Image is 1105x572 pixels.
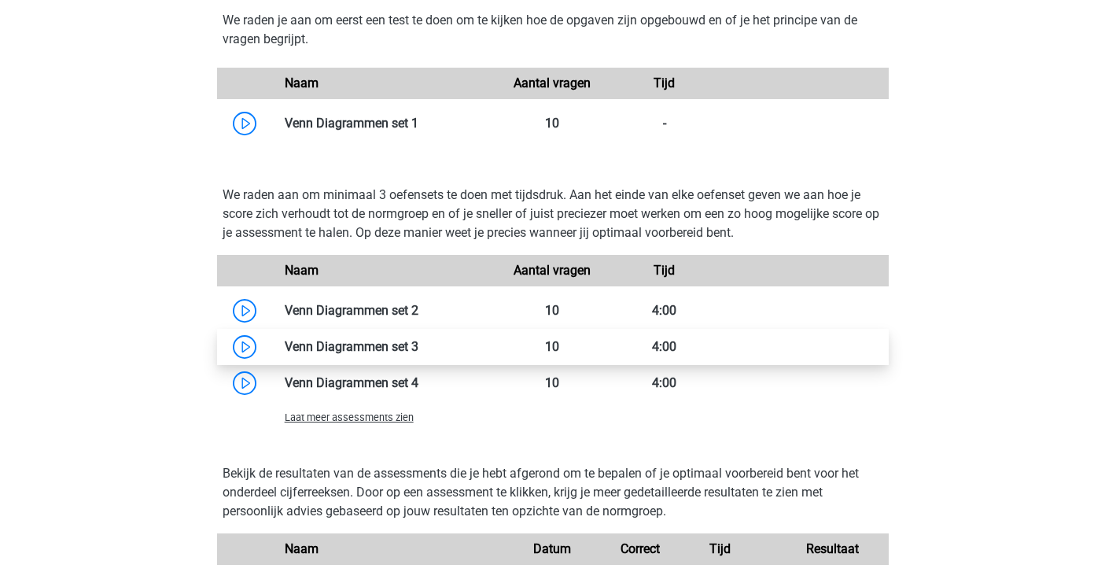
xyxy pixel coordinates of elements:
div: Resultaat [776,540,888,559]
div: Venn Diagrammen set 2 [273,301,497,320]
div: Venn Diagrammen set 3 [273,338,497,356]
div: Naam [273,74,497,93]
div: Naam [273,261,497,280]
p: Bekijk de resultaten van de assessments die je hebt afgerond om te bepalen of je optimaal voorber... [223,464,883,521]
div: Aantal vragen [496,74,608,93]
div: Datum [496,540,608,559]
span: Laat meer assessments zien [285,411,414,423]
div: Tijd [665,540,776,559]
p: We raden je aan om eerst een test te doen om te kijken hoe de opgaven zijn opgebouwd en of je het... [223,11,883,49]
div: Correct [609,540,665,559]
div: Naam [273,540,497,559]
p: We raden aan om minimaal 3 oefensets te doen met tijdsdruk. Aan het einde van elke oefenset geven... [223,186,883,242]
div: Tijd [609,261,720,280]
div: Aantal vragen [496,261,608,280]
div: Venn Diagrammen set 1 [273,114,497,133]
div: Venn Diagrammen set 4 [273,374,497,393]
div: Tijd [609,74,720,93]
